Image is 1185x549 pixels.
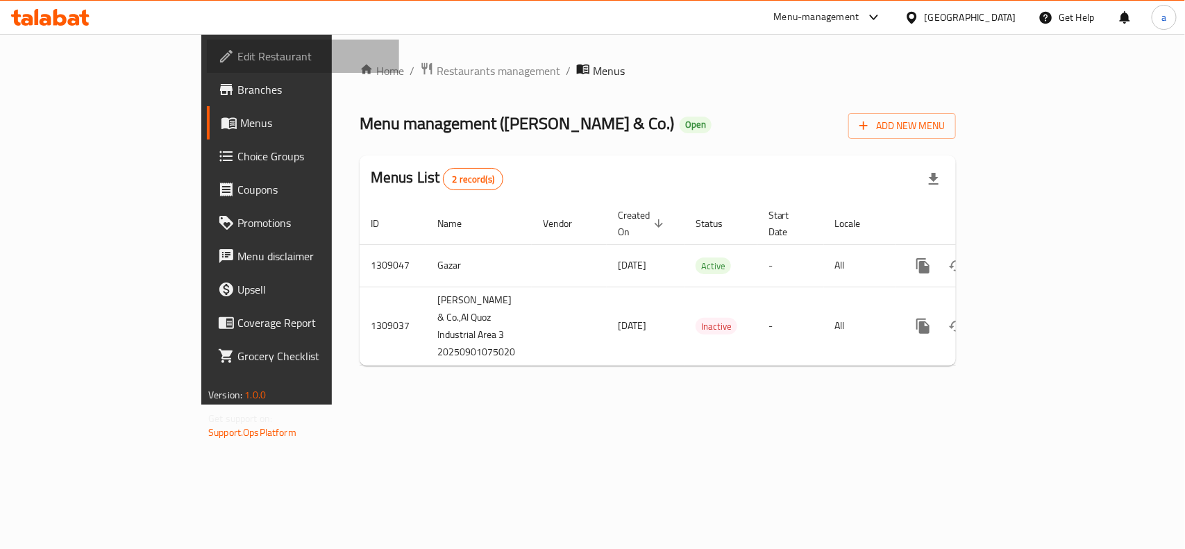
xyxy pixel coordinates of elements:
span: Start Date [768,207,807,240]
a: Restaurants management [420,62,560,80]
span: Name [437,215,480,232]
td: Gazar [426,244,532,287]
span: Version: [208,386,242,404]
span: ID [371,215,397,232]
button: Change Status [940,310,973,343]
div: [GEOGRAPHIC_DATA] [925,10,1016,25]
span: Branches [237,81,388,98]
table: enhanced table [360,203,1051,366]
span: Coverage Report [237,314,388,331]
span: a [1161,10,1166,25]
span: 2 record(s) [444,173,503,186]
button: more [907,249,940,282]
span: Active [696,258,731,274]
button: more [907,310,940,343]
a: Menus [207,106,399,140]
span: Promotions [237,214,388,231]
div: Inactive [696,318,737,335]
span: Locale [835,215,879,232]
td: All [824,244,896,287]
td: - [757,287,824,365]
span: Choice Groups [237,148,388,164]
div: Export file [917,162,950,196]
span: Get support on: [208,409,272,428]
li: / [410,62,414,79]
div: Menu-management [774,9,859,26]
span: Open [680,119,712,130]
li: / [566,62,571,79]
a: Grocery Checklist [207,339,399,373]
span: Coupons [237,181,388,198]
th: Actions [896,203,1051,245]
span: Add New Menu [859,117,945,135]
td: All [824,287,896,365]
td: [PERSON_NAME] & Co.,Al Quoz Industrial Area 3 20250901075020 [426,287,532,365]
div: Active [696,257,731,274]
span: Menus [593,62,625,79]
div: Total records count [443,168,503,190]
a: Edit Restaurant [207,40,399,73]
span: [DATE] [618,316,646,335]
a: Menu disclaimer [207,239,399,273]
a: Branches [207,73,399,106]
span: Edit Restaurant [237,48,388,65]
a: Coverage Report [207,306,399,339]
span: [DATE] [618,256,646,274]
span: Vendor [543,215,590,232]
nav: breadcrumb [360,62,956,80]
a: Upsell [207,273,399,306]
span: Created On [618,207,668,240]
h2: Menus List [371,167,503,190]
a: Support.OpsPlatform [208,423,296,441]
a: Coupons [207,173,399,206]
button: Change Status [940,249,973,282]
span: Restaurants management [437,62,560,79]
span: Menu disclaimer [237,248,388,264]
span: Grocery Checklist [237,348,388,364]
div: Open [680,117,712,133]
a: Promotions [207,206,399,239]
button: Add New Menu [848,113,956,139]
span: Status [696,215,741,232]
span: 1.0.0 [244,386,266,404]
td: - [757,244,824,287]
span: Upsell [237,281,388,298]
a: Choice Groups [207,140,399,173]
span: Menus [240,115,388,131]
span: Inactive [696,319,737,335]
span: Menu management ( [PERSON_NAME] & Co. ) [360,108,674,139]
